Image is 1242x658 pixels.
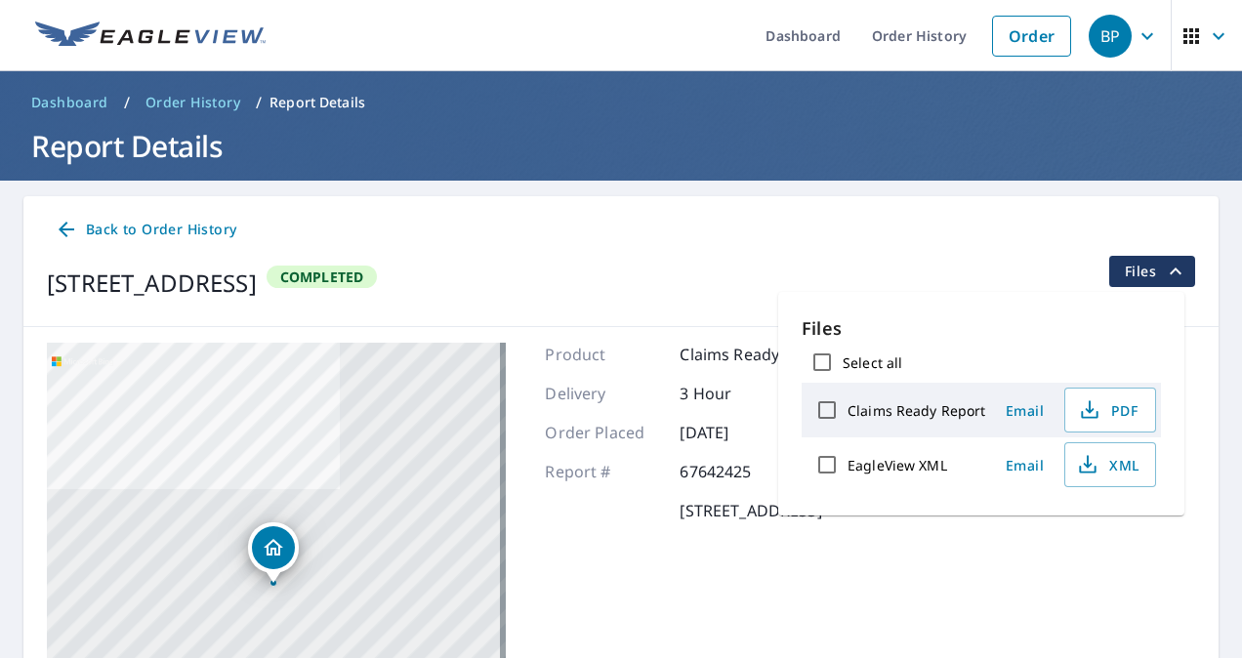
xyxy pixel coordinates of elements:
label: Select all [843,353,902,372]
span: Back to Order History [55,218,236,242]
li: / [124,91,130,114]
p: [STREET_ADDRESS] [680,499,821,522]
p: Report Details [269,93,365,112]
label: Claims Ready Report [848,401,986,420]
p: [DATE] [680,421,797,444]
p: Claims Ready [680,343,797,366]
a: Order History [138,87,248,118]
span: XML [1077,453,1139,476]
label: EagleView XML [848,456,947,474]
button: filesDropdownBtn-67642425 [1108,256,1195,287]
nav: breadcrumb [23,87,1219,118]
span: Email [1002,456,1049,474]
a: Back to Order History [47,212,244,248]
span: Order History [145,93,240,112]
span: Email [1002,401,1049,420]
div: BP [1089,15,1132,58]
p: Delivery [545,382,662,405]
p: Order Placed [545,421,662,444]
a: Order [992,16,1071,57]
button: XML [1064,442,1156,487]
li: / [256,91,262,114]
button: Email [994,395,1056,426]
span: Files [1125,260,1187,283]
p: Product [545,343,662,366]
p: 3 Hour [680,382,797,405]
span: PDF [1077,398,1139,422]
div: Dropped pin, building 1, Residential property, 2634 Lexington Blvd Mishawaka, IN 46544 [248,522,299,583]
p: Report # [545,460,662,483]
button: Email [994,450,1056,480]
div: [STREET_ADDRESS] [47,266,257,301]
p: Files [802,315,1161,342]
a: Dashboard [23,87,116,118]
img: EV Logo [35,21,266,51]
p: 67642425 [680,460,797,483]
h1: Report Details [23,126,1219,166]
span: Completed [269,267,376,286]
span: Dashboard [31,93,108,112]
button: PDF [1064,388,1156,432]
